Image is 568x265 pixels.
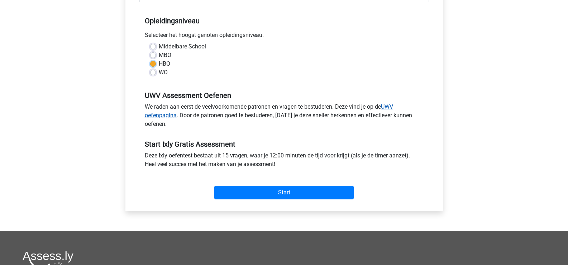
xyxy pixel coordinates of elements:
label: MBO [159,51,171,60]
h5: UWV Assessment Oefenen [145,91,424,100]
div: We raden aan eerst de veelvoorkomende patronen en vragen te bestuderen. Deze vind je op de . Door... [139,103,429,131]
div: Deze Ixly oefentest bestaat uit 15 vragen, waar je 12:00 minuten de tijd voor krijgt (als je de t... [139,151,429,171]
h5: Opleidingsniveau [145,14,424,28]
h5: Start Ixly Gratis Assessment [145,140,424,148]
label: WO [159,68,168,77]
input: Start [214,186,354,199]
label: HBO [159,60,170,68]
label: Middelbare School [159,42,206,51]
div: Selecteer het hoogst genoten opleidingsniveau. [139,31,429,42]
